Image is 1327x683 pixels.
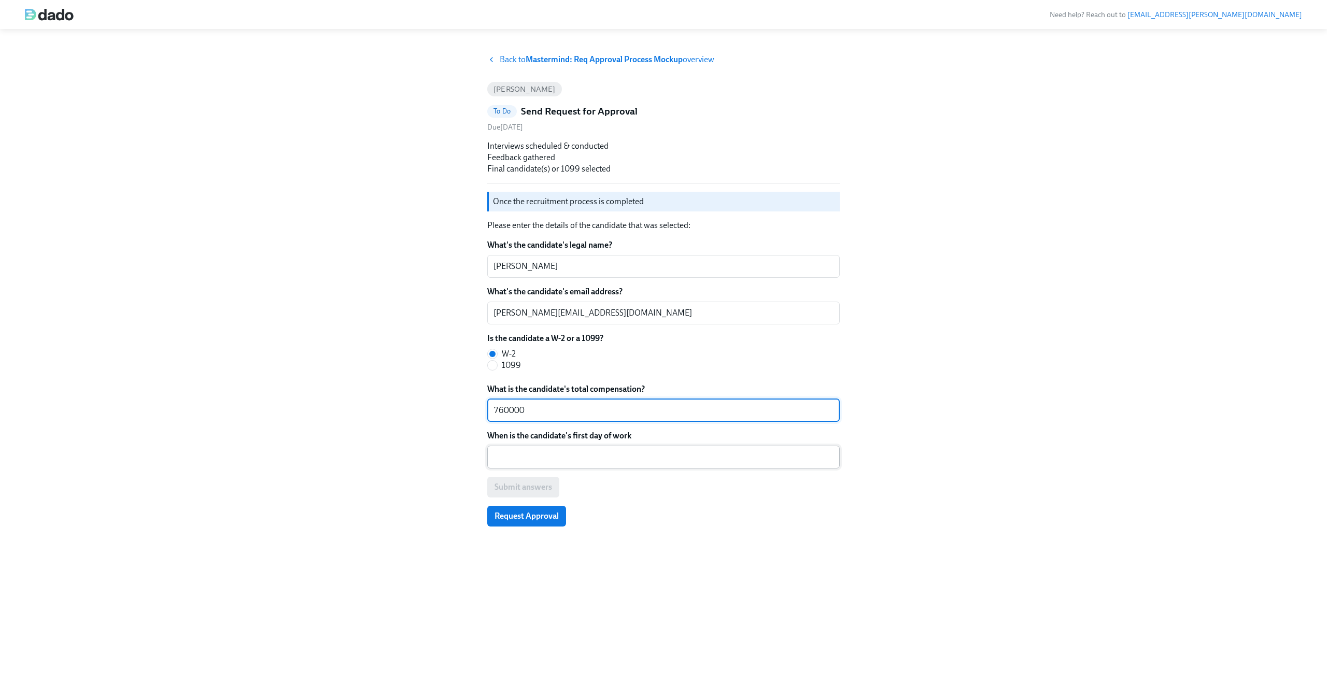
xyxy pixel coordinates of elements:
[487,86,562,93] span: [PERSON_NAME]
[487,239,840,251] label: What's the candidate's legal name?
[495,511,559,521] span: Request Approval
[493,307,834,319] textarea: [PERSON_NAME][EMAIL_ADDRESS][DOMAIN_NAME]
[493,404,834,417] textarea: 760000
[487,506,566,527] button: Request Approval
[487,286,840,297] label: What's the candidate's email address?
[502,360,521,371] span: 1099
[500,54,714,65] span: Back to overview
[493,260,834,273] textarea: [PERSON_NAME]
[487,54,840,65] a: Back toMastermind: Req Approval Process Mockupoverview
[521,105,638,118] h5: Send Request for Approval
[493,196,836,207] p: Once the recruitment process is completed
[487,430,840,442] label: When is the candidate's first day of work
[487,123,523,132] span: Sunday, September 14th 2025, 11:54 pm
[487,383,840,395] label: What is the candidate's total compensation?
[487,107,517,115] span: To Do
[487,220,840,231] p: Please enter the details of the candidate that was selected:
[502,348,516,360] span: W-2
[526,54,683,64] strong: Mastermind: Req Approval Process Mockup
[487,140,840,175] p: Interviews scheduled & conducted Feedback gathered Final candidate(s) or 1099 selected
[487,333,603,344] label: Is the candidate a W-2 or a 1099?
[1127,10,1302,19] a: [EMAIL_ADDRESS][PERSON_NAME][DOMAIN_NAME]
[1050,10,1302,19] span: Need help? Reach out to
[25,8,74,21] img: dado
